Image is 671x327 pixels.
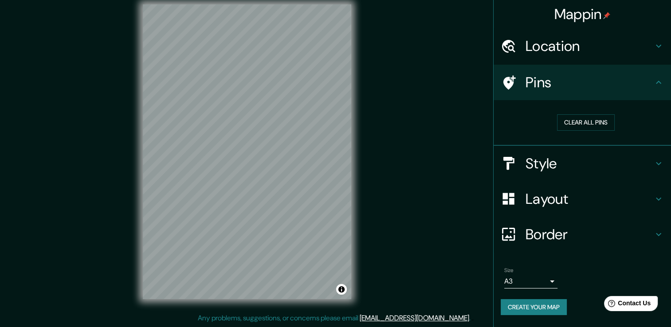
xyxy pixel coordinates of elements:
[494,65,671,100] div: Pins
[592,292,661,317] iframe: Help widget launcher
[198,313,471,323] p: Any problems, suggestions, or concerns please email .
[504,266,514,274] label: Size
[603,12,610,19] img: pin-icon.png
[471,313,472,323] div: .
[494,181,671,217] div: Layout
[526,190,653,208] h4: Layout
[526,155,653,172] h4: Style
[557,114,615,131] button: Clear all pins
[360,313,469,323] a: [EMAIL_ADDRESS][DOMAIN_NAME]
[501,299,567,315] button: Create your map
[526,74,653,91] h4: Pins
[143,4,351,299] canvas: Map
[336,284,347,295] button: Toggle attribution
[526,37,653,55] h4: Location
[494,217,671,252] div: Border
[554,5,611,23] h4: Mappin
[494,146,671,181] div: Style
[504,274,557,288] div: A3
[472,313,474,323] div: .
[494,28,671,64] div: Location
[526,226,653,243] h4: Border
